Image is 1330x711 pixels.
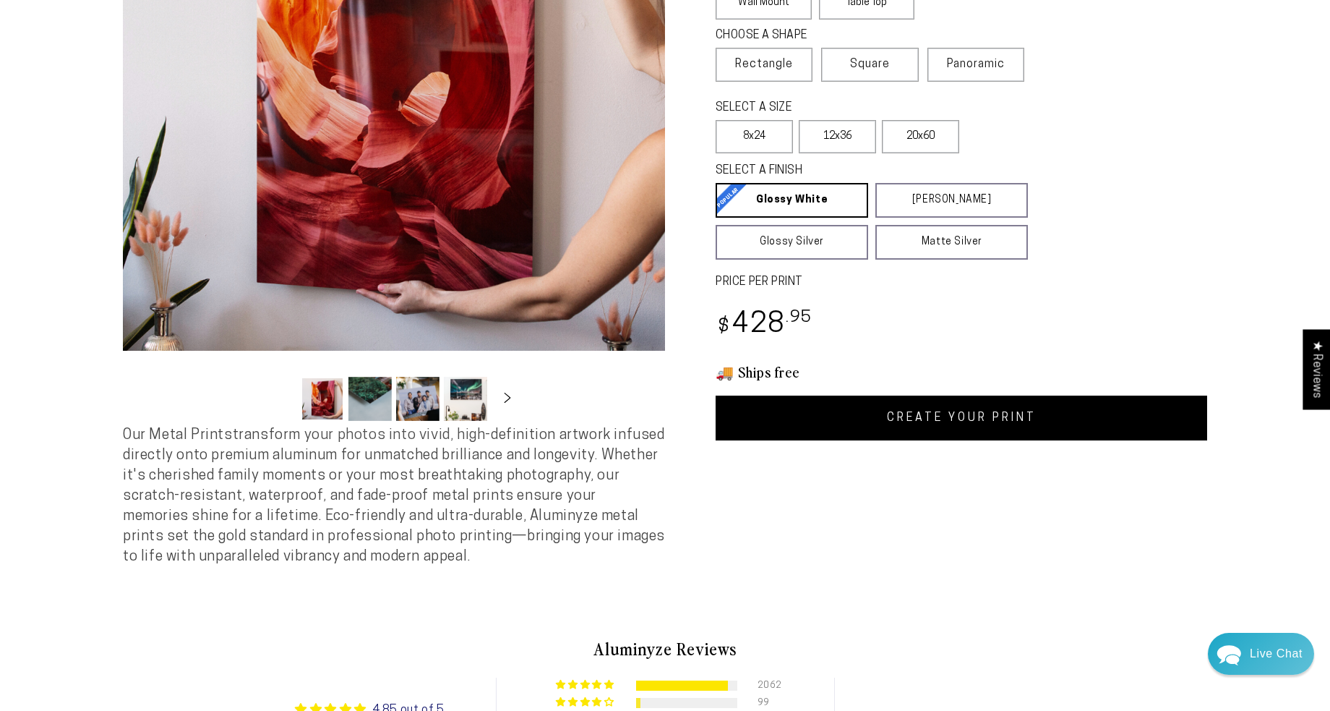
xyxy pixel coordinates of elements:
[718,318,730,337] span: $
[758,681,775,691] div: 2062
[301,377,344,421] button: Load image 1 in gallery view
[492,383,523,414] button: Slide right
[850,56,890,73] span: Square
[265,383,296,414] button: Slide left
[348,377,392,421] button: Load image 2 in gallery view
[716,274,1207,291] label: PRICE PER PRINT
[716,27,904,44] legend: CHOOSE A SHAPE
[875,183,1028,218] a: [PERSON_NAME]
[396,377,439,421] button: Load image 3 in gallery view
[716,183,868,218] a: Glossy White
[716,100,911,116] legend: SELECT A SIZE
[786,310,812,326] sup: .95
[947,59,1005,70] span: Panoramic
[556,697,616,708] div: 4% (99) reviews with 4 star rating
[243,637,1087,661] h2: Aluminyze Reviews
[799,120,876,153] label: 12x36
[716,225,868,260] a: Glossy Silver
[1303,329,1330,409] div: Click to open Judge.me floating reviews tab
[735,56,793,73] span: Rectangle
[882,120,959,153] label: 20x60
[556,680,616,691] div: 91% (2062) reviews with 5 star rating
[123,428,665,564] span: Our Metal Prints transform your photos into vivid, high-definition artwork infused directly onto ...
[716,311,812,339] bdi: 428
[716,120,793,153] label: 8x24
[716,396,1207,440] a: CREATE YOUR PRINT
[875,225,1028,260] a: Matte Silver
[1250,633,1303,675] div: Contact Us Directly
[716,163,993,179] legend: SELECT A FINISH
[444,377,487,421] button: Load image 4 in gallery view
[716,362,1207,381] h3: 🚚 Ships free
[1208,633,1314,675] div: Chat widget toggle
[758,698,775,708] div: 99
